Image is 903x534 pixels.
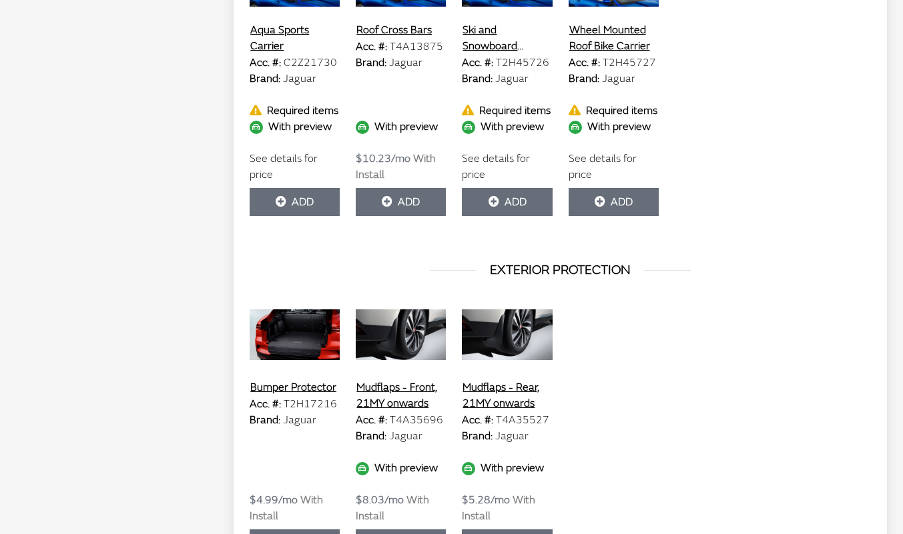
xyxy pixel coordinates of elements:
[250,396,281,412] label: Acc. #:
[250,151,340,183] label: See details for price
[569,103,659,119] div: Required items
[569,151,659,183] label: See details for price
[283,72,316,85] span: Jaguar
[250,301,340,368] img: Image for Bumper Protector
[569,188,659,216] button: Add
[250,119,340,135] div: With preview
[462,301,552,368] img: Image for Mudflaps - Rear, 21MY onwards
[462,188,552,216] button: Add
[389,429,422,443] span: Jaguar
[356,428,386,444] label: Brand:
[462,151,552,183] label: See details for price
[250,21,340,55] button: Aqua Sports Carrier
[462,55,493,71] label: Acc. #:
[284,56,337,69] span: C2Z21730
[356,379,446,412] button: Mudflaps - Front, 21MY onwards
[495,72,529,85] span: Jaguar
[356,55,386,71] label: Brand:
[283,413,316,427] span: Jaguar
[356,412,387,428] label: Acc. #:
[356,301,446,368] img: Image for Mudflaps - Front, 21MY onwards
[284,397,337,411] span: T2H17216
[250,493,298,507] span: $4.99/mo
[495,429,529,443] span: Jaguar
[250,103,340,119] div: Required items
[569,71,599,87] label: Brand:
[390,40,443,53] span: T4A13875
[356,119,446,135] div: With preview
[250,260,871,280] h3: EXTERIOR PROTECTION
[569,55,600,71] label: Acc. #:
[569,21,659,55] button: Wheel Mounted Roof Bike Carrier
[250,71,280,87] label: Brand:
[462,412,493,428] label: Acc. #:
[389,56,422,69] span: Jaguar
[603,56,656,69] span: T2H45727
[356,21,432,39] button: Roof Cross Bars
[496,56,549,69] span: T2H45726
[250,379,337,396] button: Bumper Protector
[569,119,659,135] div: With preview
[356,152,410,165] span: $10.23/mo
[462,428,493,444] label: Brand:
[250,55,281,71] label: Acc. #:
[390,413,443,427] span: T4A35696
[496,413,549,427] span: T4A35527
[356,460,446,476] div: With preview
[356,39,387,55] label: Acc. #:
[462,493,510,507] span: $5.28/mo
[462,21,552,55] button: Ski and Snowboard Carrier
[602,72,635,85] span: Jaguar
[250,412,280,428] label: Brand:
[356,188,446,216] button: Add
[462,119,552,135] div: With preview
[462,460,552,476] div: With preview
[250,188,340,216] button: Add
[462,71,493,87] label: Brand:
[462,379,552,412] button: Mudflaps - Rear, 21MY onwards
[462,103,552,119] div: Required items
[356,493,404,507] span: $8.03/mo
